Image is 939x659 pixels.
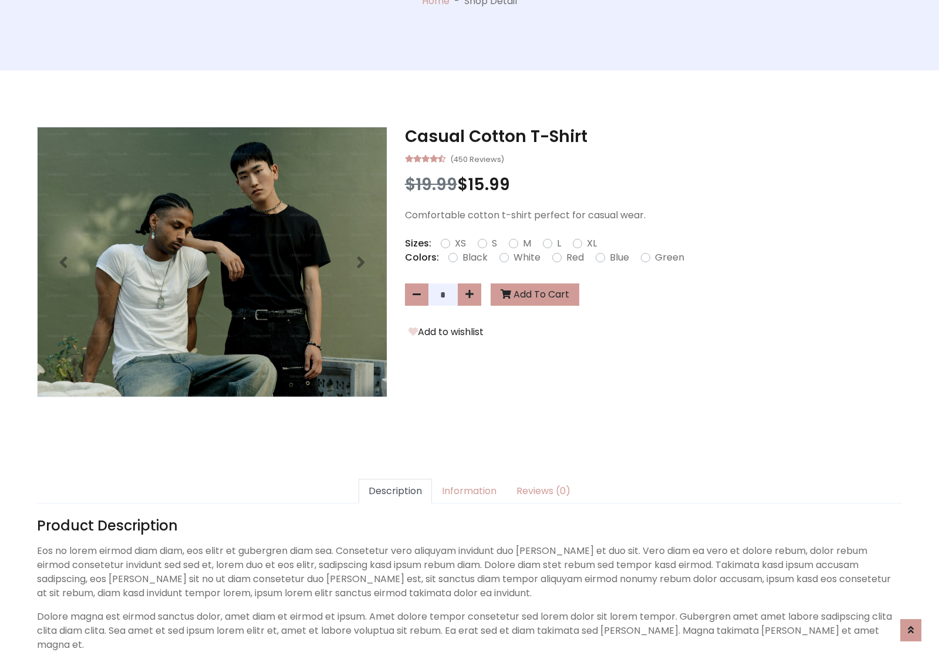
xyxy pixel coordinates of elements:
label: Green [655,251,684,265]
button: Add To Cart [491,283,579,306]
a: Description [359,479,432,503]
label: XL [587,236,597,251]
img: Image [38,127,387,397]
label: L [557,236,561,251]
label: Black [462,251,488,265]
label: White [514,251,541,265]
label: XS [455,236,466,251]
label: Blue [610,251,629,265]
h4: Product Description [37,518,902,535]
label: S [492,236,497,251]
p: Eos no lorem eirmod diam diam, eos elitr et gubergren diam sea. Consetetur vero aliquyam invidunt... [37,544,902,600]
label: Red [566,251,584,265]
h3: Casual Cotton T-Shirt [405,127,902,147]
p: Comfortable cotton t-shirt perfect for casual wear. [405,208,902,222]
h3: $ [405,175,902,195]
p: Colors: [405,251,439,265]
p: Dolore magna est eirmod sanctus dolor, amet diam et eirmod et ipsum. Amet dolore tempor consetetu... [37,610,902,652]
a: Information [432,479,506,503]
a: Reviews (0) [506,479,580,503]
button: Add to wishlist [405,325,487,340]
small: (450 Reviews) [450,151,504,165]
span: 15.99 [468,173,510,196]
label: M [523,236,531,251]
p: Sizes: [405,236,431,251]
span: $19.99 [405,173,457,196]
